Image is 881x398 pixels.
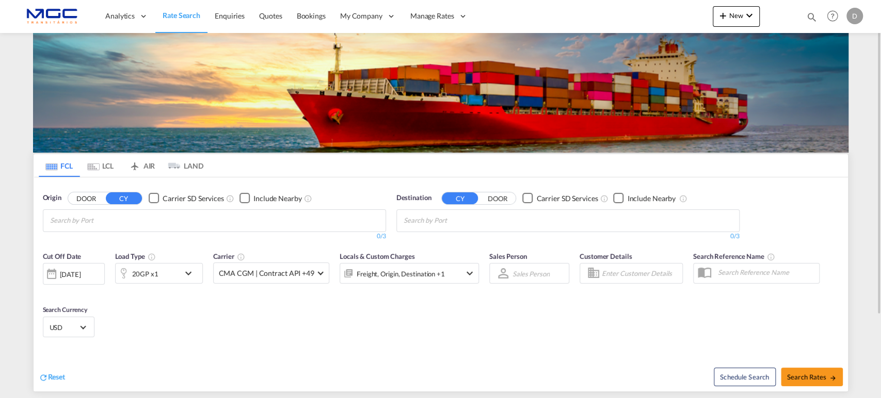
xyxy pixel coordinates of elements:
button: CY [106,192,142,204]
md-checkbox: Checkbox No Ink [149,193,224,204]
md-icon: Unchecked: Search for CY (Container Yard) services for all selected carriers.Checked : Search for... [226,194,234,203]
span: Bookings [297,11,326,20]
input: Search Reference Name [713,264,819,280]
div: 20GP x1icon-chevron-down [115,263,203,284]
div: [DATE] [60,270,81,279]
md-icon: icon-chevron-down [182,267,200,279]
div: Freight Origin Destination Factory Stuffingicon-chevron-down [340,263,479,284]
md-icon: icon-chevron-down [743,9,756,22]
span: My Company [340,11,382,21]
span: Manage Rates [410,11,454,21]
div: Help [824,7,846,26]
span: Reset [48,372,66,381]
span: New [717,11,756,20]
div: icon-refreshReset [39,372,66,383]
span: Sales Person [489,252,527,260]
span: Enquiries [215,11,245,20]
button: icon-plus 400-fgNewicon-chevron-down [713,6,760,27]
span: Load Type [115,252,156,260]
md-tab-item: AIR [121,154,163,177]
div: 0/3 [43,232,386,241]
md-icon: icon-information-outline [148,253,156,261]
div: OriginDOOR CY Checkbox No InkUnchecked: Search for CY (Container Yard) services for all selected ... [34,177,848,391]
md-icon: Your search will be saved by the below given name [767,253,775,261]
span: Customer Details [580,252,632,260]
span: Carrier [213,252,245,260]
div: Include Nearby [253,193,302,204]
md-icon: icon-refresh [39,373,48,382]
md-tab-item: LAND [163,154,204,177]
input: Chips input. [50,212,148,229]
button: CY [442,192,478,204]
div: Carrier SD Services [163,193,224,204]
md-pagination-wrapper: Use the left and right arrow keys to navigate between tabs [39,154,204,177]
span: Search Reference Name [693,252,775,260]
input: Chips input. [404,212,502,229]
span: Destination [396,193,431,203]
span: USD [50,323,78,332]
md-chips-wrap: Chips container with autocompletion. Enter the text area, type text to search, and then use the u... [49,210,152,229]
md-icon: icon-plus 400-fg [717,9,729,22]
button: DOOR [68,192,104,204]
div: icon-magnify [806,11,818,27]
md-select: Sales Person [511,266,551,281]
md-icon: The selected Trucker/Carrierwill be displayed in the rate results If the rates are from another f... [237,253,245,261]
md-chips-wrap: Chips container with autocompletion. Enter the text area, type text to search, and then use the u... [402,210,506,229]
input: Enter Customer Details [602,266,679,281]
span: Search Currency [43,306,88,313]
div: 0/3 [396,232,740,241]
md-icon: Unchecked: Ignores neighbouring ports when fetching rates.Checked : Includes neighbouring ports w... [679,194,687,203]
md-checkbox: Checkbox No Ink [522,193,598,204]
md-checkbox: Checkbox No Ink [239,193,302,204]
div: [DATE] [43,263,105,285]
span: Rate Search [163,11,200,20]
button: DOOR [479,192,516,204]
button: Note: By default Schedule search will only considerorigin ports, destination ports and cut off da... [714,368,776,386]
md-tab-item: FCL [39,154,80,177]
md-tab-item: LCL [80,154,121,177]
span: Analytics [105,11,135,21]
span: Locals & Custom Charges [340,252,415,260]
img: 92835000d1c111ee8b33af35afdd26c7.png [15,5,85,28]
span: Cut Off Date [43,252,82,260]
img: LCL+%26+FCL+BACKGROUND.png [33,33,848,153]
span: Quotes [259,11,282,20]
md-icon: icon-magnify [806,11,818,23]
div: D [846,8,863,24]
span: CMA CGM | Contract API +49 [219,268,314,278]
span: Origin [43,193,61,203]
div: 20GP x1 [132,267,158,281]
md-icon: Unchecked: Ignores neighbouring ports when fetching rates.Checked : Includes neighbouring ports w... [304,194,312,203]
md-icon: icon-chevron-down [463,267,476,279]
button: Search Ratesicon-arrow-right [781,368,843,386]
md-icon: icon-arrow-right [829,374,836,382]
md-select: Select Currency: $ USDUnited States Dollar [49,320,89,335]
div: Freight Origin Destination Factory Stuffing [357,267,445,281]
md-icon: Unchecked: Search for CY (Container Yard) services for all selected carriers.Checked : Search for... [600,194,608,203]
span: Search Rates [787,373,837,381]
div: Include Nearby [627,193,676,204]
md-icon: icon-airplane [129,160,141,168]
div: Carrier SD Services [536,193,598,204]
md-datepicker: Select [43,284,51,297]
md-checkbox: Checkbox No Ink [613,193,676,204]
span: Help [824,7,841,25]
